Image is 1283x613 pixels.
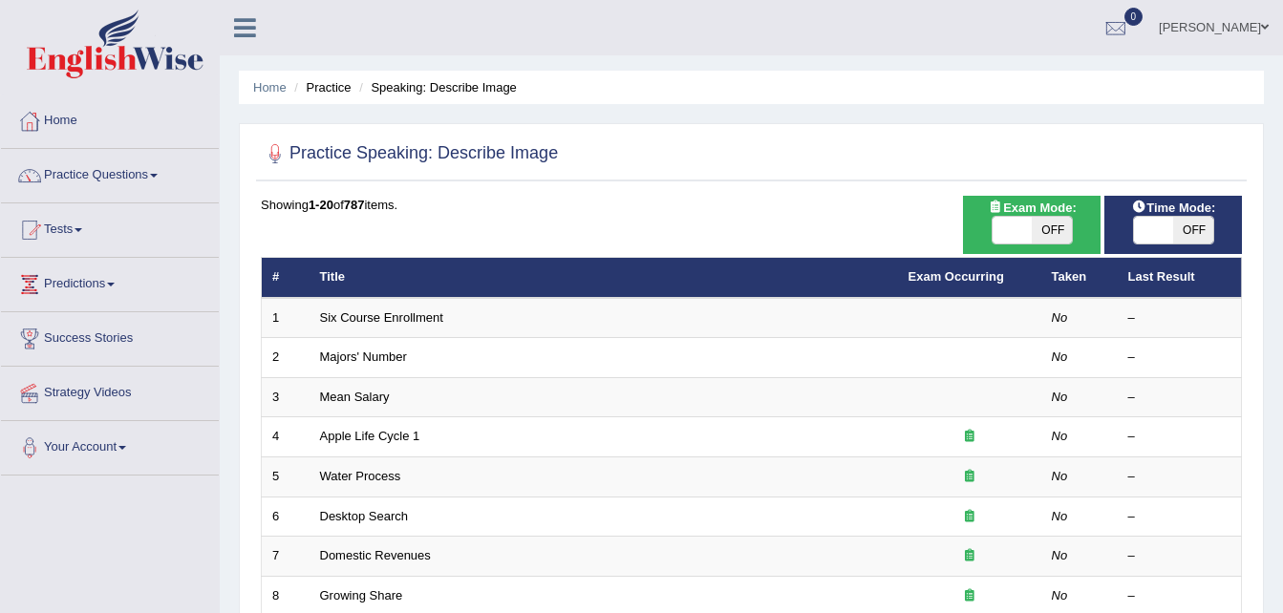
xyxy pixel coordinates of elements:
[1052,310,1068,325] em: No
[909,587,1031,605] div: Exam occurring question
[1052,548,1068,562] em: No
[320,469,401,483] a: Water Process
[1128,349,1231,367] div: –
[261,196,1242,214] div: Showing of items.
[1128,428,1231,446] div: –
[1118,258,1242,298] th: Last Result
[980,198,1083,218] span: Exam Mode:
[1124,8,1144,26] span: 0
[1173,217,1213,243] span: OFF
[1128,389,1231,407] div: –
[1,421,219,469] a: Your Account
[354,78,517,96] li: Speaking: Describe Image
[262,537,310,577] td: 7
[1,95,219,142] a: Home
[1,312,219,360] a: Success Stories
[253,80,287,95] a: Home
[1128,508,1231,526] div: –
[963,196,1101,254] div: Show exams occurring in exams
[909,508,1031,526] div: Exam occurring question
[1052,429,1068,443] em: No
[909,547,1031,565] div: Exam occurring question
[1032,217,1072,243] span: OFF
[261,139,558,168] h2: Practice Speaking: Describe Image
[310,258,898,298] th: Title
[344,198,365,212] b: 787
[262,417,310,457] td: 4
[909,428,1031,446] div: Exam occurring question
[320,310,443,325] a: Six Course Enrollment
[1,367,219,414] a: Strategy Videos
[262,377,310,417] td: 3
[320,429,420,443] a: Apple Life Cycle 1
[909,269,1004,284] a: Exam Occurring
[1,149,219,197] a: Practice Questions
[1052,349,1068,364] em: No
[309,198,333,212] b: 1-20
[1128,468,1231,486] div: –
[1052,588,1068,602] em: No
[262,258,310,298] th: #
[289,78,351,96] li: Practice
[1041,258,1118,298] th: Taken
[320,548,431,562] a: Domestic Revenues
[1128,547,1231,565] div: –
[262,457,310,497] td: 5
[262,497,310,537] td: 6
[262,298,310,338] td: 1
[1128,587,1231,605] div: –
[1,258,219,306] a: Predictions
[1052,509,1068,523] em: No
[320,390,390,404] a: Mean Salary
[1,203,219,251] a: Tests
[262,338,310,378] td: 2
[1128,309,1231,328] div: –
[1052,469,1068,483] em: No
[1052,390,1068,404] em: No
[320,588,403,602] a: Growing Share
[320,509,409,523] a: Desktop Search
[909,468,1031,486] div: Exam occurring question
[1123,198,1223,218] span: Time Mode:
[320,349,407,364] a: Majors' Number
